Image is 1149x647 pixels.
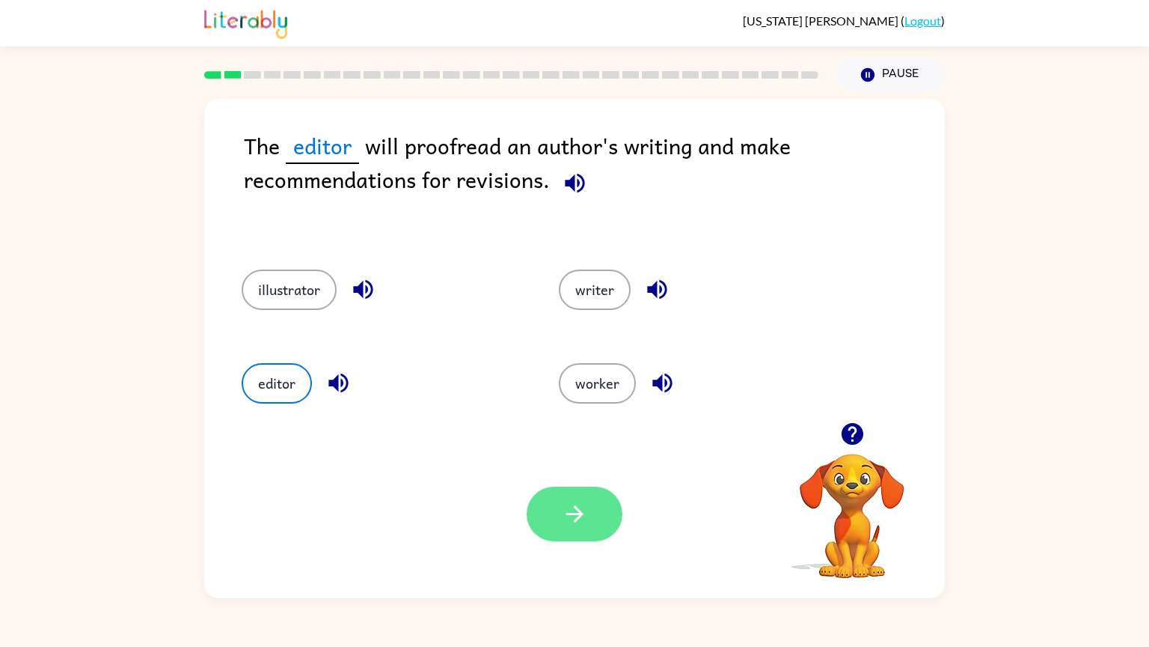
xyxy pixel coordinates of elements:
[559,270,631,310] button: writer
[244,129,945,240] div: The will proofread an author's writing and make recommendations for revisions.
[777,431,927,580] video: Your browser must support playing .mp4 files to use Literably. Please try using another browser.
[204,6,287,39] img: Literably
[242,270,337,310] button: illustrator
[743,13,945,28] div: ( )
[904,13,941,28] a: Logout
[242,363,312,404] button: editor
[836,58,945,92] button: Pause
[559,363,636,404] button: worker
[286,129,359,164] span: editor
[743,13,901,28] span: [US_STATE] [PERSON_NAME]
